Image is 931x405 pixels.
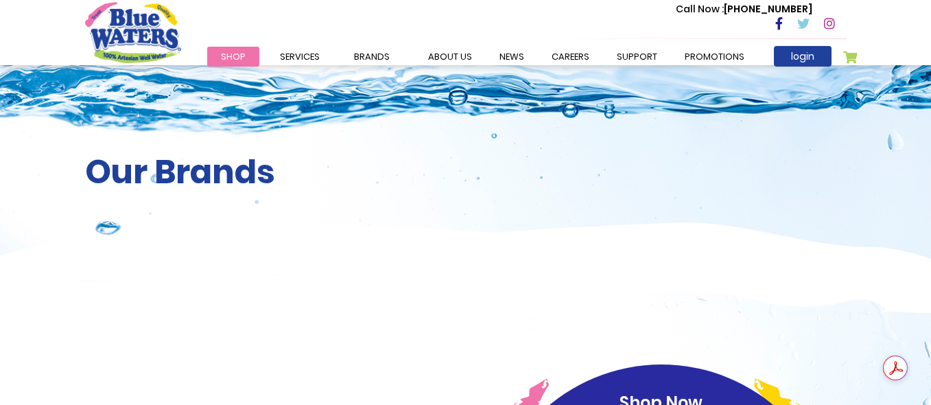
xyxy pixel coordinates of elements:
[676,2,812,16] p: [PHONE_NUMBER]
[280,50,320,63] span: Services
[85,2,181,62] a: store logo
[354,50,390,63] span: Brands
[85,152,847,192] h2: Our Brands
[538,47,603,67] a: careers
[671,47,758,67] a: Promotions
[486,47,538,67] a: News
[414,47,486,67] a: about us
[676,2,724,16] span: Call Now :
[221,50,246,63] span: Shop
[603,47,671,67] a: support
[774,46,832,67] a: login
